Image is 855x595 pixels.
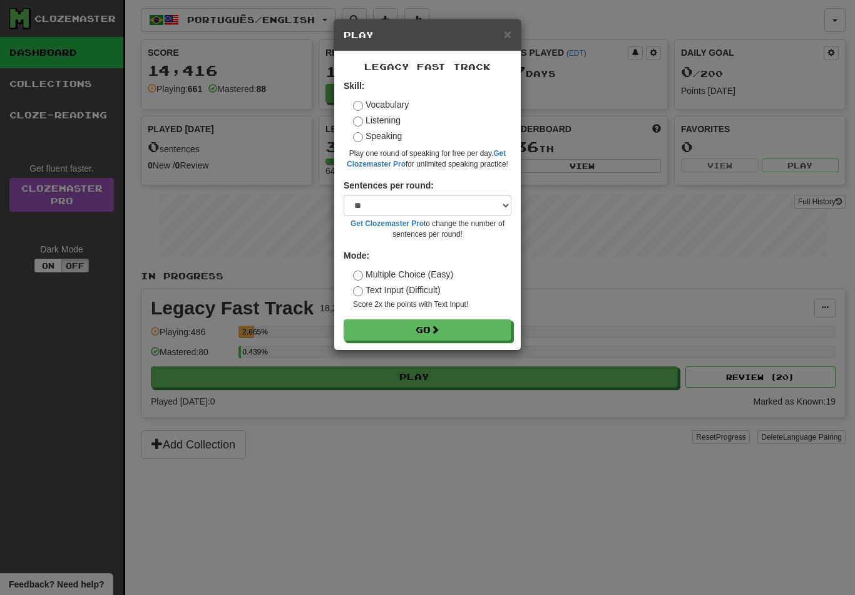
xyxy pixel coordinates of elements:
[504,28,511,41] button: Close
[344,219,511,240] small: to change the number of sentences per round!
[353,98,409,111] label: Vocabulary
[364,61,491,72] span: Legacy Fast Track
[353,299,511,310] small: Score 2x the points with Text Input !
[504,27,511,41] span: ×
[353,101,363,111] input: Vocabulary
[353,284,441,296] label: Text Input (Difficult)
[344,148,511,170] small: Play one round of speaking for free per day. for unlimited speaking practice!
[344,179,434,192] label: Sentences per round:
[351,219,424,228] a: Get Clozemaster Pro
[344,29,511,41] h5: Play
[344,319,511,341] button: Go
[353,130,402,142] label: Speaking
[353,114,401,127] label: Listening
[353,268,453,281] label: Multiple Choice (Easy)
[353,116,363,127] input: Listening
[353,271,363,281] input: Multiple Choice (Easy)
[344,81,364,91] strong: Skill:
[353,132,363,142] input: Speaking
[353,286,363,296] input: Text Input (Difficult)
[344,251,369,261] strong: Mode:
